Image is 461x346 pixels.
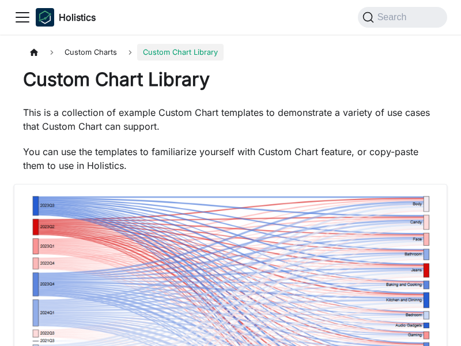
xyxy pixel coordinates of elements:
a: Home page [23,44,45,61]
b: Holistics [59,10,96,24]
span: Search [374,12,414,22]
nav: Breadcrumbs [23,44,438,61]
p: You can use the templates to familiarize yourself with Custom Chart feature, or copy-paste them t... [23,145,438,172]
button: Toggle navigation bar [14,9,31,26]
p: This is a collection of example Custom Chart templates to demonstrate a variety of use cases that... [23,106,438,133]
button: Search (Command+K) [358,7,447,28]
span: Custom Charts [59,44,123,61]
img: Holistics [36,8,54,27]
span: Custom Chart Library [137,44,224,61]
h1: Custom Chart Library [23,68,438,91]
a: HolisticsHolisticsHolistics [36,8,96,27]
